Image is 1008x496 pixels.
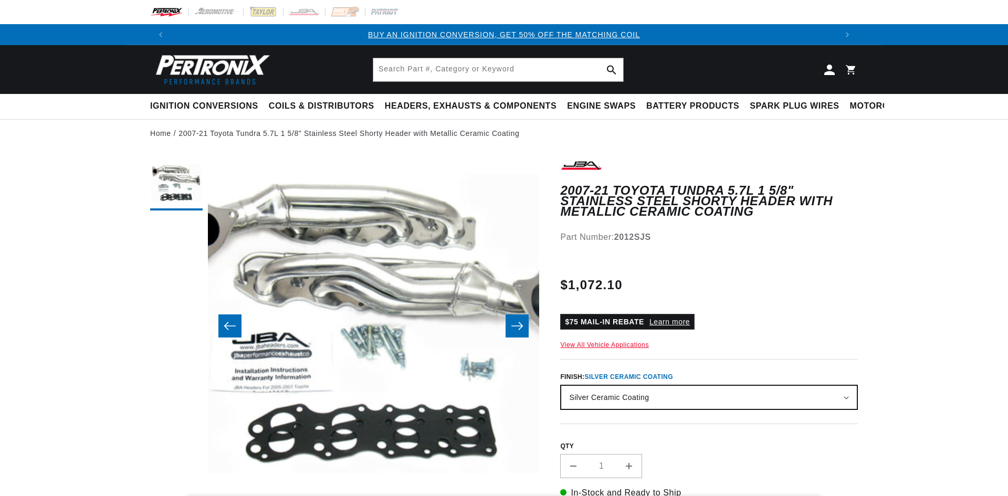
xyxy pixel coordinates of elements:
[560,314,695,330] p: $75 MAIL-IN REBATE
[150,24,171,45] button: Translation missing: en.sections.announcements.previous_announcement
[585,373,673,381] span: Silver Ceramic Coating
[649,318,690,326] a: Learn more
[178,128,519,139] a: 2007-21 Toyota Tundra 5.7L 1 5/8" Stainless Steel Shorty Header with Metallic Ceramic Coating
[646,101,739,112] span: Battery Products
[614,233,651,241] strong: 2012SJS
[150,101,258,112] span: Ignition Conversions
[171,29,837,40] div: Announcement
[641,94,744,119] summary: Battery Products
[150,158,203,210] button: Load image 1 in gallery view
[150,94,264,119] summary: Ignition Conversions
[560,185,858,217] h1: 2007-21 Toyota Tundra 5.7L 1 5/8" Stainless Steel Shorty Header with Metallic Ceramic Coating
[385,101,556,112] span: Headers, Exhausts & Components
[171,29,837,40] div: 1 of 3
[150,128,858,139] nav: breadcrumbs
[744,94,844,119] summary: Spark Plug Wires
[373,58,623,81] input: Search Part #, Category or Keyword
[560,276,622,294] span: $1,072.10
[560,372,858,382] label: Finish:
[600,58,623,81] button: Search Part #, Category or Keyword
[380,94,562,119] summary: Headers, Exhausts & Components
[150,158,539,494] media-gallery: Gallery Viewer
[269,101,374,112] span: Coils & Distributors
[850,101,912,112] span: Motorcycle
[560,230,858,244] div: Part Number:
[560,341,649,349] a: View All Vehicle Applications
[218,314,241,337] button: Slide left
[264,94,380,119] summary: Coils & Distributors
[150,51,271,88] img: Pertronix
[750,101,839,112] span: Spark Plug Wires
[845,94,918,119] summary: Motorcycle
[567,101,636,112] span: Engine Swaps
[124,24,884,45] slideshow-component: Translation missing: en.sections.announcements.announcement_bar
[506,314,529,337] button: Slide right
[560,442,858,451] label: QTY
[150,128,171,139] a: Home
[368,30,640,39] a: BUY AN IGNITION CONVERSION, GET 50% OFF THE MATCHING COIL
[837,24,858,45] button: Translation missing: en.sections.announcements.next_announcement
[562,94,641,119] summary: Engine Swaps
